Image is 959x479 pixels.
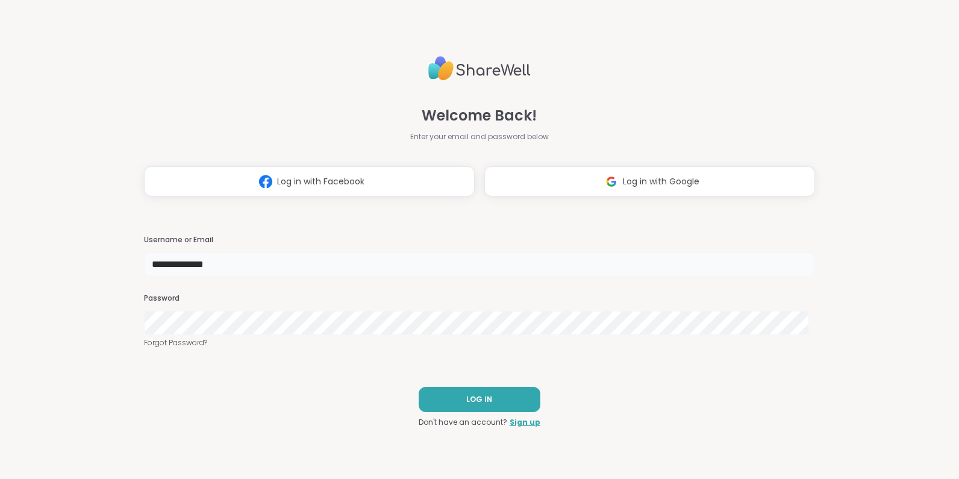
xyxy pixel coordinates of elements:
[419,387,540,412] button: LOG IN
[466,394,492,405] span: LOG IN
[484,166,815,196] button: Log in with Google
[419,417,507,428] span: Don't have an account?
[277,175,364,188] span: Log in with Facebook
[144,235,815,245] h3: Username or Email
[144,293,815,304] h3: Password
[254,171,277,193] img: ShareWell Logomark
[144,337,815,348] a: Forgot Password?
[422,105,537,127] span: Welcome Back!
[410,131,549,142] span: Enter your email and password below
[144,166,475,196] button: Log in with Facebook
[428,51,531,86] img: ShareWell Logo
[623,175,699,188] span: Log in with Google
[600,171,623,193] img: ShareWell Logomark
[510,417,540,428] a: Sign up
